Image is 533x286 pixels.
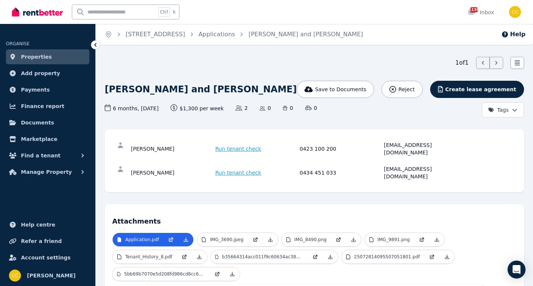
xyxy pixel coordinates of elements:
[21,135,57,144] span: Marketplace
[439,250,454,264] a: Download Attachment
[425,250,439,264] a: Open in new Tab
[305,104,317,112] span: 0
[131,165,213,180] div: [PERSON_NAME]
[177,250,192,264] a: Open in new Tab
[6,66,89,81] a: Add property
[21,118,54,127] span: Documents
[315,86,366,93] span: Save to Documents
[105,83,297,95] h1: [PERSON_NAME] and [PERSON_NAME]
[21,85,50,94] span: Payments
[236,104,248,112] span: 2
[488,106,509,114] span: Tags
[211,250,308,264] a: b35664314acc011f9c60634ac38d9082.jpeg
[125,254,172,260] p: Tenant_History_8.pdf
[300,165,382,180] div: 0434 451 033
[283,104,293,112] span: 0
[294,237,327,243] p: IMG_8490.png
[173,9,175,15] span: k
[124,271,205,277] p: 5bb69b7070e5d208fd986cd8cc62e8ad.jpeg
[12,6,63,18] img: RentBetter
[192,250,207,264] a: Download Attachment
[414,233,429,246] a: Open in new Tab
[6,234,89,249] a: Refer a friend
[113,267,210,281] a: 5bb69b7070e5d208fd986cd8cc62e8ad.jpeg
[112,212,517,227] h4: Attachments
[248,31,363,38] a: [PERSON_NAME] and [PERSON_NAME]
[171,104,224,112] span: $1,300 per week
[260,104,271,112] span: 0
[6,115,89,130] a: Documents
[297,81,374,98] button: Save to Documents
[21,52,52,61] span: Properties
[210,237,243,243] p: IMG_3690.jpeg
[508,261,526,279] div: Open Intercom Messenger
[365,233,414,246] a: IMG_9891.png
[331,233,346,246] a: Open in new Tab
[222,254,303,260] p: b35664314acc011f9c60634ac38d9082.jpeg
[509,6,521,18] img: chany chen
[248,233,263,246] a: Open in new Tab
[6,49,89,64] a: Properties
[6,148,89,163] button: Find a tenant
[382,81,422,98] button: Reject
[6,82,89,97] a: Payments
[113,233,163,246] a: Application.pdf
[9,270,21,282] img: chany chen
[377,237,410,243] p: IMG_9891.png
[308,250,323,264] a: Open in new Tab
[341,250,425,264] a: 25072814095507051801.pdf
[300,141,382,156] div: 0423 100 200
[21,151,61,160] span: Find a tenant
[27,271,76,280] span: [PERSON_NAME]
[384,165,466,180] div: [EMAIL_ADDRESS][DOMAIN_NAME]
[225,267,240,281] a: Download Attachment
[429,233,444,246] a: Download Attachment
[6,41,30,46] span: ORGANISE
[445,86,516,93] span: Create lease agreement
[21,237,62,246] span: Refer a friend
[323,250,338,264] a: Download Attachment
[482,102,524,117] button: Tags
[398,86,414,93] span: Reject
[6,217,89,232] a: Help centre
[354,254,420,260] p: 25072814095507051801.pdf
[430,81,524,98] button: Create lease agreement
[131,141,213,156] div: [PERSON_NAME]
[96,24,372,45] nav: Breadcrumb
[21,167,72,176] span: Manage Property
[199,31,235,38] a: Applications
[105,104,159,112] span: 6 months , [DATE]
[21,220,55,229] span: Help centre
[126,31,185,38] a: [STREET_ADDRESS]
[21,253,71,262] span: Account settings
[468,9,494,16] div: Inbox
[455,58,469,67] span: 1 of 1
[384,141,466,156] div: [EMAIL_ADDRESS][DOMAIN_NAME]
[158,7,170,17] span: Ctrl
[6,164,89,179] button: Manage Property
[215,145,261,153] span: Run tenant check
[210,267,225,281] a: Open in new Tab
[6,250,89,265] a: Account settings
[163,233,178,246] a: Open in new Tab
[21,102,64,111] span: Finance report
[469,7,478,12] span: 1134
[501,30,526,39] button: Help
[197,233,248,246] a: IMG_3690.jpeg
[263,233,278,246] a: Download Attachment
[6,99,89,114] a: Finance report
[346,233,361,246] a: Download Attachment
[215,169,261,176] span: Run tenant check
[282,233,331,246] a: IMG_8490.png
[113,250,177,264] a: Tenant_History_8.pdf
[125,237,159,243] p: Application.pdf
[6,132,89,147] a: Marketplace
[21,69,60,78] span: Add property
[178,233,193,246] a: Download Attachment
